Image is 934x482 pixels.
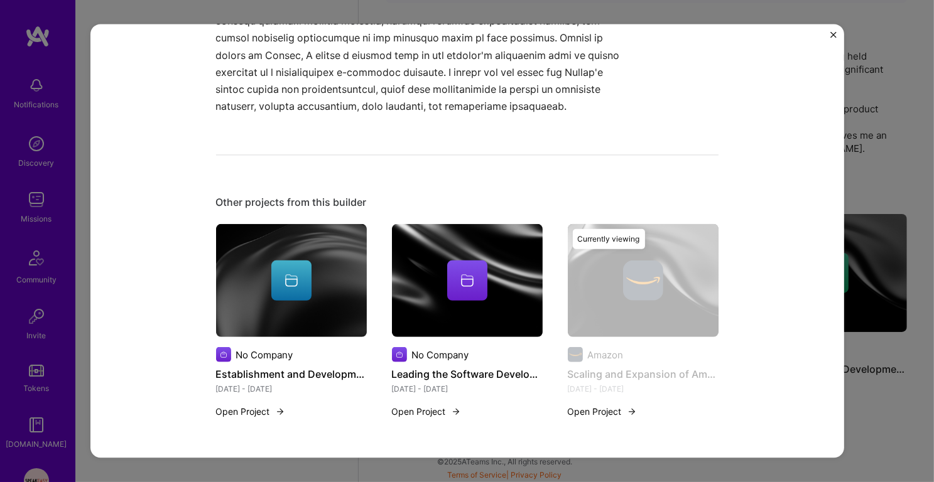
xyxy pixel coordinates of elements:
[392,347,407,362] img: Company logo
[573,229,645,249] div: Currently viewing
[392,405,461,418] button: Open Project
[568,224,719,337] img: cover
[216,224,367,337] img: cover
[392,366,543,382] h4: Leading the Software Development Team at [GEOGRAPHIC_DATA]
[216,366,367,382] h4: Establishment and Development of Facebook's Product Management Function
[275,406,285,416] img: arrow-right
[216,347,231,362] img: Company logo
[451,406,461,416] img: arrow-right
[216,382,367,395] div: [DATE] - [DATE]
[412,348,469,361] div: No Company
[392,224,543,337] img: cover
[830,31,837,45] button: Close
[392,382,543,395] div: [DATE] - [DATE]
[568,405,637,418] button: Open Project
[627,406,637,416] img: arrow-right
[236,348,293,361] div: No Company
[216,405,285,418] button: Open Project
[216,196,719,209] div: Other projects from this builder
